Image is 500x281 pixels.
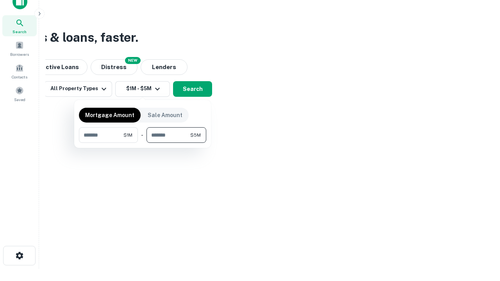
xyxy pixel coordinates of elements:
[85,111,134,119] p: Mortgage Amount
[148,111,182,119] p: Sale Amount
[190,132,201,139] span: $5M
[123,132,132,139] span: $1M
[461,219,500,256] iframe: Chat Widget
[141,127,143,143] div: -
